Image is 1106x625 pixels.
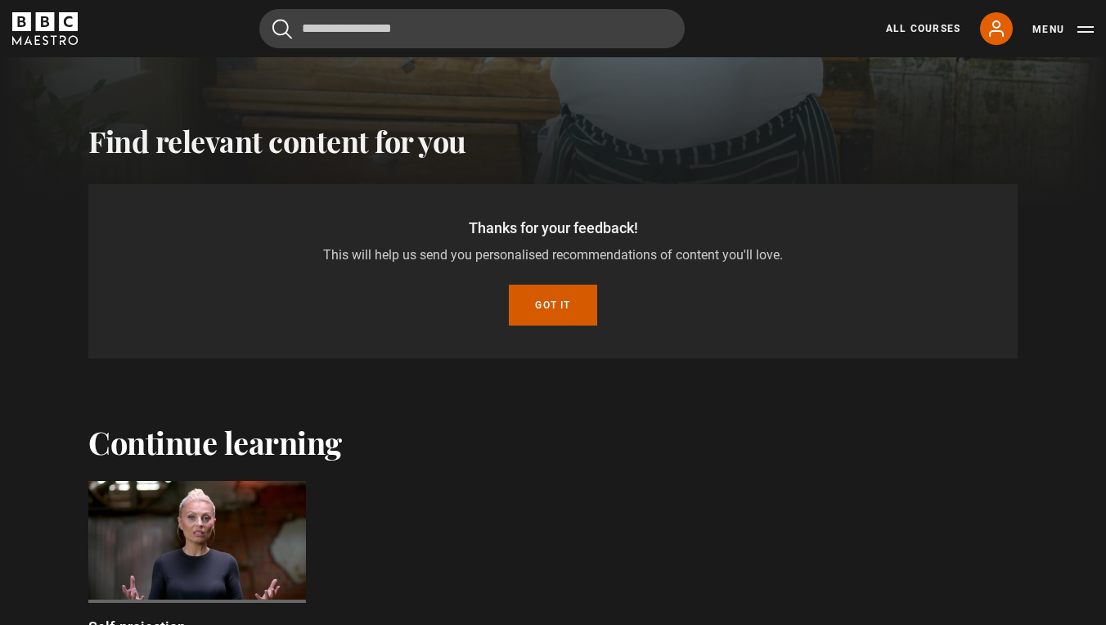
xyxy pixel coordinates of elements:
svg: BBC Maestro [12,12,78,45]
h2: Continue learning [88,424,1018,461]
a: All Courses [886,21,960,36]
h2: Find relevant content for you [88,124,1018,158]
button: Submit the search query [272,19,292,39]
p: This will help us send you personalised recommendations of content you'll love. [101,245,1005,265]
p: Thanks for your feedback! [101,217,1005,239]
input: Search [259,9,685,48]
button: Got it [509,285,596,326]
button: Toggle navigation [1032,21,1094,38]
